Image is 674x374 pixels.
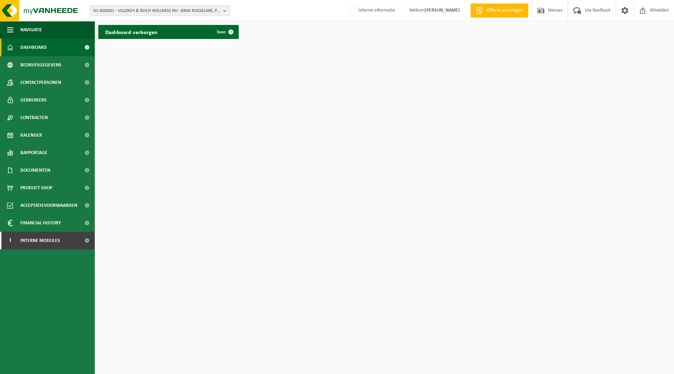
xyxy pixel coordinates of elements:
[485,7,525,14] span: Offerte aanvragen
[20,197,77,214] span: Acceptatievoorwaarden
[20,74,61,91] span: Contactpersonen
[349,5,395,16] label: Interne informatie
[20,232,60,249] span: Interne modules
[93,6,220,16] span: 01-000001 - VILLEROY & BOCH WELLNESS NV - 8800 ROESELARE, POPULIERSTRAAT 1
[20,162,50,179] span: Documenten
[20,39,47,56] span: Dashboard
[20,214,61,232] span: Financial History
[98,25,165,39] h2: Dashboard verborgen
[470,4,528,18] a: Offerte aanvragen
[425,8,460,13] strong: [PERSON_NAME]
[20,144,47,162] span: Rapportage
[20,126,42,144] span: Kalender
[20,109,48,126] span: Contracten
[20,179,52,197] span: Product Shop
[211,25,238,39] a: Toon
[20,91,47,109] span: Gebruikers
[7,232,13,249] span: I
[20,21,42,39] span: Navigatie
[217,30,226,34] span: Toon
[20,56,61,74] span: Bedrijfsgegevens
[90,5,230,16] button: 01-000001 - VILLEROY & BOCH WELLNESS NV - 8800 ROESELARE, POPULIERSTRAAT 1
